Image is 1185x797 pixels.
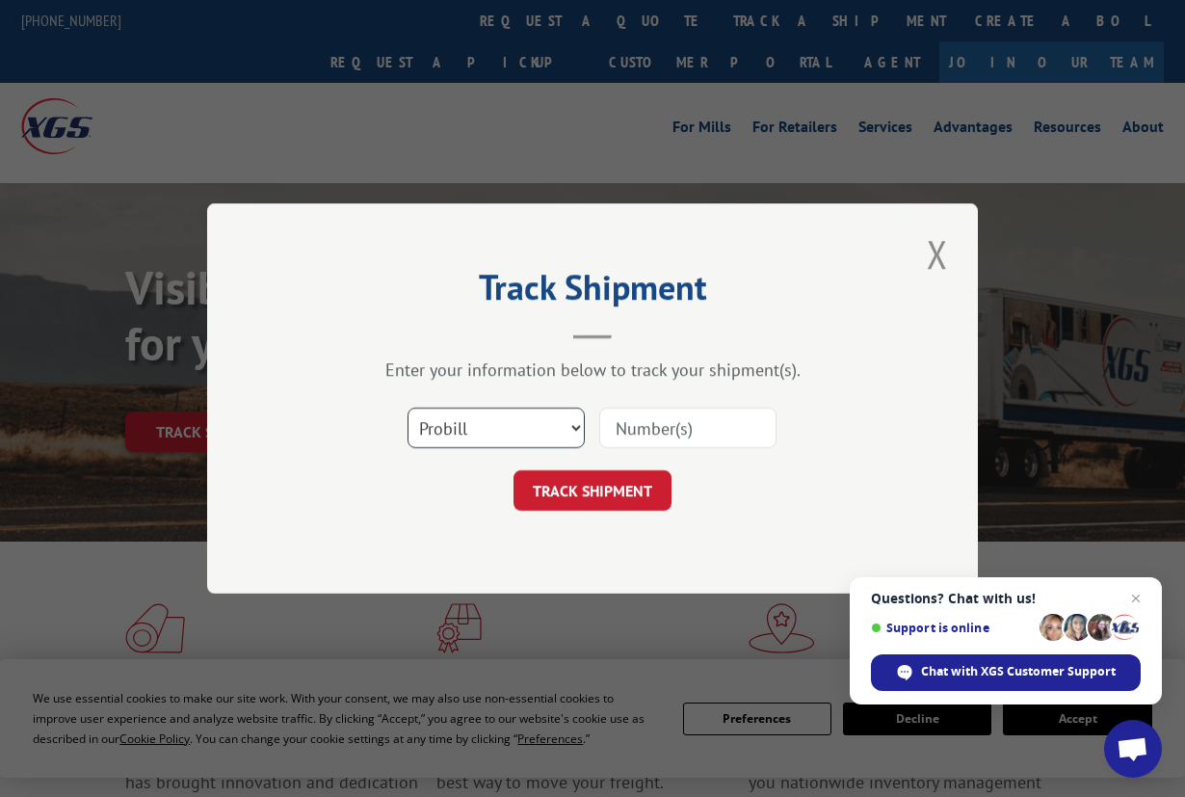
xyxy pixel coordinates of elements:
[513,470,671,511] button: TRACK SHIPMENT
[871,591,1141,606] span: Questions? Chat with us!
[303,274,882,310] h2: Track Shipment
[599,408,777,448] input: Number(s)
[303,359,882,381] div: Enter your information below to track your shipment(s).
[921,227,954,280] button: Close modal
[921,663,1116,680] span: Chat with XGS Customer Support
[871,621,1033,635] span: Support is online
[1104,720,1162,778] a: Open chat
[871,654,1141,691] span: Chat with XGS Customer Support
